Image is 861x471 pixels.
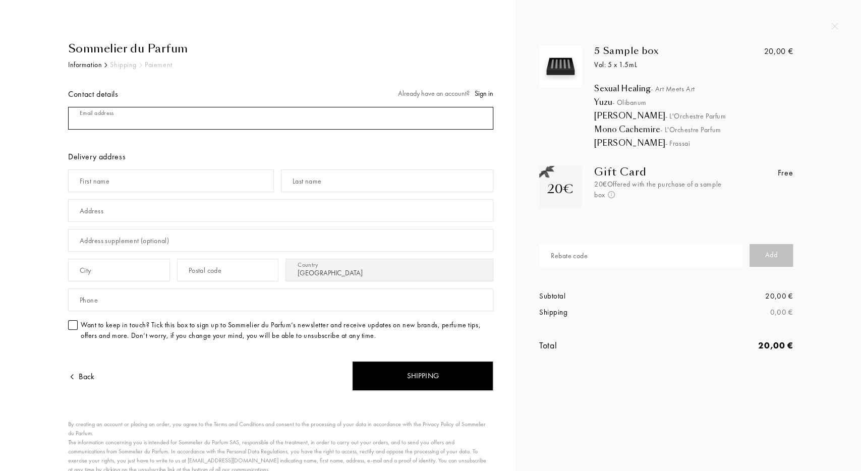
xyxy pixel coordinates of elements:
div: Delivery address [68,151,493,163]
div: Sommelier du Parfum [68,40,493,57]
div: Rebate code [551,251,588,261]
div: Shipping [352,361,493,391]
div: Vol: 5 x 1.5mL [594,60,751,70]
div: Already have an account? [398,88,493,99]
div: Phone [80,295,98,306]
div: Paiement [145,60,172,70]
div: 20,00 € [764,45,792,57]
span: Sign in [475,89,493,98]
div: 20,00 € [666,338,793,352]
div: Address [80,206,103,216]
div: Contact details [68,88,119,100]
img: box_5.svg [542,48,579,85]
div: Information [68,60,102,70]
div: Email address [80,108,114,117]
div: Back [68,371,95,383]
div: Yuzu [594,97,813,107]
div: Total [539,338,666,352]
div: Want to keep in touch? Tick this box to sign up to Sommelier du Parfum’s newsletter and receive u... [81,320,493,341]
div: Gift Card [594,166,729,178]
div: 20€ Offered with the purchase of a sample box [594,179,729,200]
div: Sexual Healing [594,84,813,94]
div: Subtotal [539,290,666,302]
img: quit_onboard.svg [831,23,838,30]
div: Last name [293,176,322,187]
div: City [80,265,91,276]
div: Shipping [539,307,666,318]
div: Mono Cachemire [594,125,813,135]
div: [PERSON_NAME] [594,138,813,148]
div: Postal code [189,265,222,276]
img: arr_grey.svg [139,63,142,68]
div: Address supplement (optional) [80,236,169,246]
img: gift_n.png [539,166,554,179]
span: - Art Meets Art [651,84,695,93]
div: 20€ [547,180,573,198]
img: arr_black.svg [104,63,107,68]
span: - Frassai [665,139,690,148]
div: Shipping [110,60,136,70]
div: 0,00 € [666,307,793,318]
div: Country [298,260,319,269]
div: 5 Sample box [594,45,751,56]
div: [PERSON_NAME] [594,111,813,121]
img: arrow.png [68,373,76,381]
div: First name [80,176,109,187]
div: 20,00 € [666,290,793,302]
span: - Olibanum [612,98,647,107]
div: Add [750,244,793,267]
img: info_voucher.png [608,191,615,198]
span: - L'Orchestre Parfum [665,111,726,121]
span: - L'Orchestre Parfum [660,125,721,134]
div: Free [777,167,793,179]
